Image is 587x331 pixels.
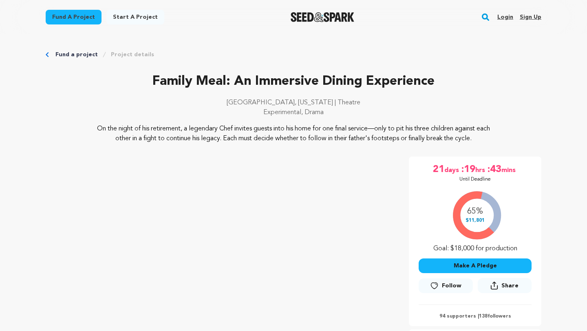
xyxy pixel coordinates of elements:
[106,10,164,24] a: Start a project
[95,124,492,143] p: On the night of his retirement, a legendary Chef invites guests into his home for one final servi...
[291,12,355,22] img: Seed&Spark Logo Dark Mode
[501,282,519,290] span: Share
[478,278,532,296] span: Share
[46,98,541,108] p: [GEOGRAPHIC_DATA], [US_STATE] | Theatre
[478,278,532,293] button: Share
[442,282,461,290] span: Follow
[497,11,513,24] a: Login
[520,11,541,24] a: Sign up
[46,51,541,59] div: Breadcrumb
[419,258,532,273] button: Make A Pledge
[111,51,154,59] a: Project details
[479,314,488,319] span: 138
[501,163,517,176] span: mins
[46,72,541,91] p: Family Meal: An Immersive Dining Experience
[46,108,541,117] p: Experimental, Drama
[461,163,475,176] span: :19
[444,163,461,176] span: days
[487,163,501,176] span: :43
[433,163,444,176] span: 21
[291,12,355,22] a: Seed&Spark Homepage
[55,51,98,59] a: Fund a project
[46,10,102,24] a: Fund a project
[419,313,532,320] p: 94 supporters | followers
[475,163,487,176] span: hrs
[459,176,491,183] p: Until Deadline
[419,278,472,293] a: Follow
